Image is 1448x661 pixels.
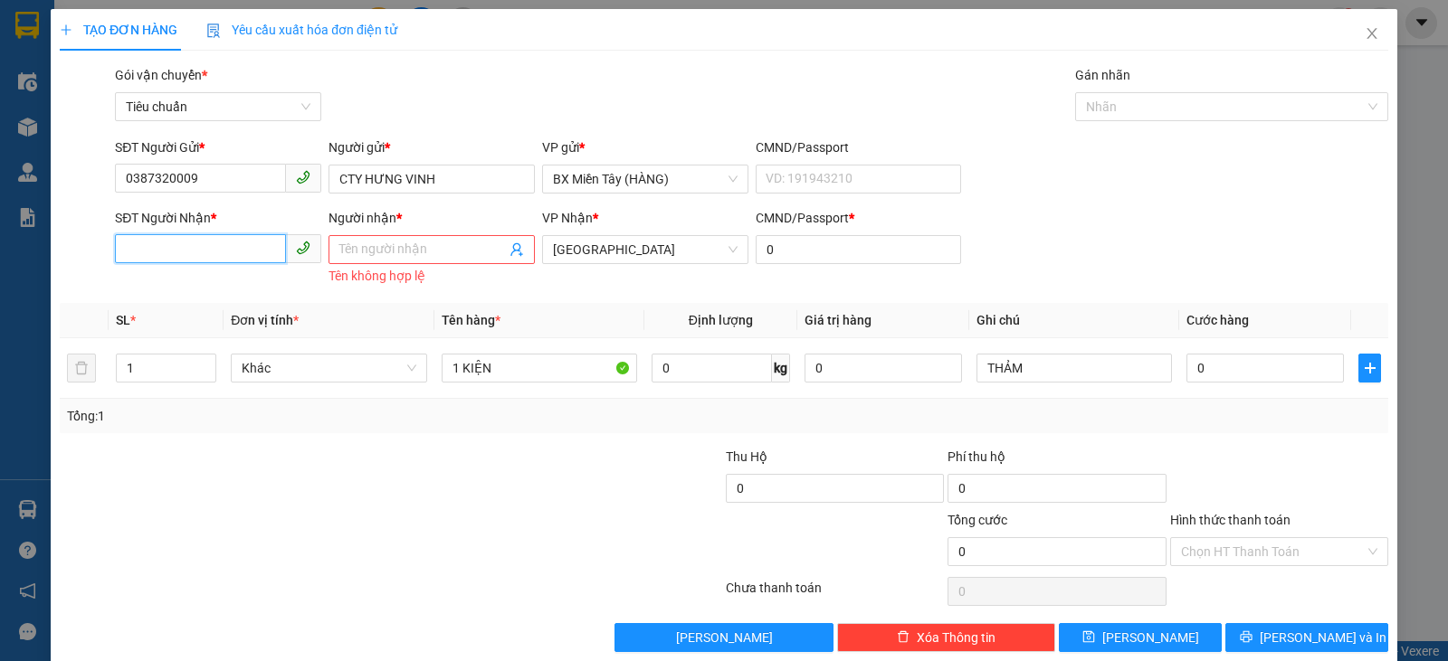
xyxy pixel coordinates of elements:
span: Tên hàng [442,313,500,327]
button: save[PERSON_NAME] [1059,623,1222,652]
span: plus [60,24,72,36]
span: Tuy Hòa [553,236,738,263]
button: delete [67,354,96,382]
div: SĐT Người Gửi [115,137,321,157]
span: close [1365,26,1379,41]
span: [PERSON_NAME] [676,628,773,647]
div: Chưa thanh toán [724,578,946,609]
div: Tên không hợp lệ [329,266,535,287]
span: Tiêu chuẩn [126,93,310,120]
span: user-add [510,242,524,257]
span: [PERSON_NAME] và In [1260,628,1386,647]
div: Phí thu hộ [948,447,1166,474]
label: Hình thức thanh toán [1170,513,1291,527]
span: Gói vận chuyển [115,68,207,82]
span: Khác [242,354,415,382]
span: Tổng cước [948,513,1007,527]
div: BX Miền Tây (HÀNG) [15,15,142,59]
div: 0582491828 [155,78,338,103]
span: Đơn vị tính [231,313,299,327]
span: phone [296,241,310,255]
span: SL [116,313,130,327]
div: Tổng: 1 [67,406,560,426]
img: icon [206,24,221,38]
span: delete [897,630,910,645]
div: [GEOGRAPHIC_DATA] [155,15,338,56]
button: printer[PERSON_NAME] và In [1225,623,1388,652]
input: VD: Bàn, Ghế [442,354,637,382]
span: Gửi: [15,17,43,36]
span: Giá trị hàng [805,313,872,327]
div: CMND/Passport [756,137,962,157]
label: Gán nhãn [1075,68,1130,82]
span: BX Miền Tây (HÀNG) [553,165,738,193]
span: Nhận: [155,15,198,34]
div: SĐT Người Nhận [115,208,321,228]
span: Cước hàng [1186,313,1249,327]
div: Người nhận [329,208,535,228]
button: Close [1347,9,1397,60]
div: 0977587823 [15,80,142,106]
div: TẤN [15,59,142,80]
div: VP gửi [542,137,748,157]
span: VP Nhận [542,211,593,225]
span: Thu Hộ [726,449,767,464]
span: Xóa Thông tin [917,628,995,647]
button: deleteXóa Thông tin [837,623,1055,652]
span: phone [296,170,310,184]
span: printer [1240,630,1253,645]
div: 0 [155,103,338,125]
input: 0 [805,354,962,382]
button: plus [1358,354,1381,382]
button: [PERSON_NAME] [614,623,833,652]
span: [PERSON_NAME] [1102,628,1199,647]
span: Yêu cầu xuất hóa đơn điện tử [206,23,397,37]
div: Thảo [155,56,338,78]
input: Ghi Chú [976,354,1172,382]
span: save [1082,630,1095,645]
span: TẠO ĐƠN HÀNG [60,23,177,37]
div: CMND/Passport [756,208,962,228]
span: plus [1359,361,1380,375]
span: Định lượng [689,313,753,327]
span: kg [772,354,790,382]
th: Ghi chú [969,303,1179,338]
div: Người gửi [329,137,535,157]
